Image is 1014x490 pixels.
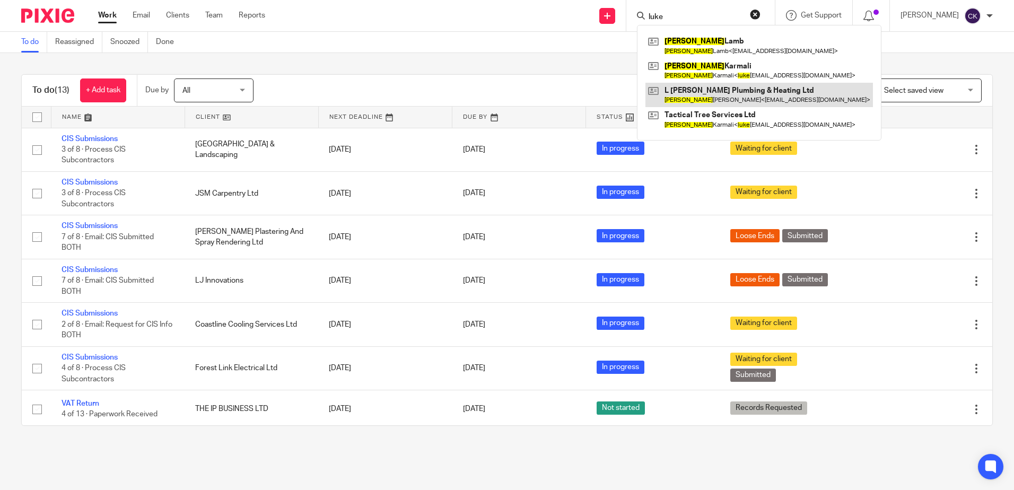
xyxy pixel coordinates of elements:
span: 3 of 8 · Process CIS Subcontractors [62,146,126,164]
span: [DATE] [463,405,485,413]
span: Not started [597,401,645,415]
a: Email [133,10,150,21]
span: Waiting for client [730,317,797,330]
span: In progress [597,361,644,374]
span: Submitted [730,369,776,382]
a: Team [205,10,223,21]
span: [DATE] [463,321,485,328]
button: Clear [750,9,760,20]
a: Done [156,32,182,52]
td: [DATE] [318,259,452,302]
span: 7 of 8 · Email: CIS Submitted BOTH [62,233,154,252]
span: [DATE] [463,146,485,153]
a: Clients [166,10,189,21]
td: Coastline Cooling Services Ltd [185,303,318,346]
a: VAT Return [62,400,99,407]
input: Search [648,13,743,22]
td: [DATE] [318,346,452,390]
td: LJ Innovations [185,259,318,302]
a: CIS Submissions [62,266,118,274]
td: [DATE] [318,303,452,346]
span: [DATE] [463,365,485,372]
h1: To do [32,85,69,96]
img: svg%3E [964,7,981,24]
a: Reports [239,10,265,21]
span: Loose Ends [730,273,780,286]
td: [GEOGRAPHIC_DATA] & Landscaping [185,128,318,171]
span: 4 of 8 · Process CIS Subcontractors [62,364,126,383]
span: [DATE] [463,190,485,197]
td: [DATE] [318,390,452,428]
span: Records Requested [730,401,807,415]
td: Forest Link Electrical Ltd [185,346,318,390]
p: [PERSON_NAME] [901,10,959,21]
a: To do [21,32,47,52]
span: Select saved view [884,87,943,94]
span: (13) [55,86,69,94]
span: 7 of 8 · Email: CIS Submitted BOTH [62,277,154,295]
p: Due by [145,85,169,95]
span: In progress [597,229,644,242]
span: In progress [597,186,644,199]
td: [PERSON_NAME] Plastering And Spray Rendering Ltd [185,215,318,259]
a: CIS Submissions [62,310,118,317]
a: CIS Submissions [62,179,118,186]
a: Work [98,10,117,21]
span: 3 of 8 · Process CIS Subcontractors [62,190,126,208]
span: In progress [597,273,644,286]
a: + Add task [80,78,126,102]
span: Waiting for client [730,142,797,155]
span: Get Support [801,12,842,19]
span: All [182,87,190,94]
span: In progress [597,317,644,330]
a: CIS Submissions [62,354,118,361]
td: [DATE] [318,215,452,259]
span: Submitted [782,273,828,286]
span: 4 of 13 · Paperwork Received [62,411,158,418]
span: Loose Ends [730,229,780,242]
span: Submitted [782,229,828,242]
span: Waiting for client [730,353,797,366]
td: [DATE] [318,128,452,171]
span: 2 of 8 · Email: Request for CIS Info BOTH [62,321,172,339]
span: In progress [597,142,644,155]
span: [DATE] [463,233,485,241]
td: JSM Carpentry Ltd [185,171,318,215]
span: [DATE] [463,277,485,285]
a: CIS Submissions [62,222,118,230]
a: Snoozed [110,32,148,52]
img: Pixie [21,8,74,23]
a: Reassigned [55,32,102,52]
a: CIS Submissions [62,135,118,143]
td: [DATE] [318,171,452,215]
span: Waiting for client [730,186,797,199]
td: THE IP BUSINESS LTD [185,390,318,428]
